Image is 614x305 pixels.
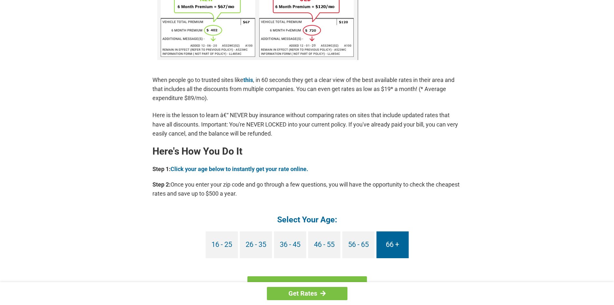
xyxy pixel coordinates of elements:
a: 16 - 25 [206,231,238,258]
p: Here is the lesson to learn â€“ NEVER buy insurance without comparing rates on sites that include... [152,111,462,138]
a: this [243,76,253,83]
a: Find My Rate - Enter Zip Code [247,276,367,295]
a: 56 - 65 [342,231,375,258]
b: Step 2: [152,181,171,188]
a: 36 - 45 [274,231,306,258]
h2: Here's How You Do It [152,146,462,157]
b: Step 1: [152,166,171,172]
a: 46 - 55 [308,231,340,258]
a: 26 - 35 [240,231,272,258]
a: Get Rates [267,287,347,300]
h4: Select Your Age: [152,214,462,225]
a: 66 + [376,231,409,258]
p: Once you enter your zip code and go through a few questions, you will have the opportunity to che... [152,180,462,198]
a: Click your age below to instantly get your rate online. [171,166,308,172]
p: When people go to trusted sites like , in 60 seconds they get a clear view of the best available ... [152,76,462,103]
